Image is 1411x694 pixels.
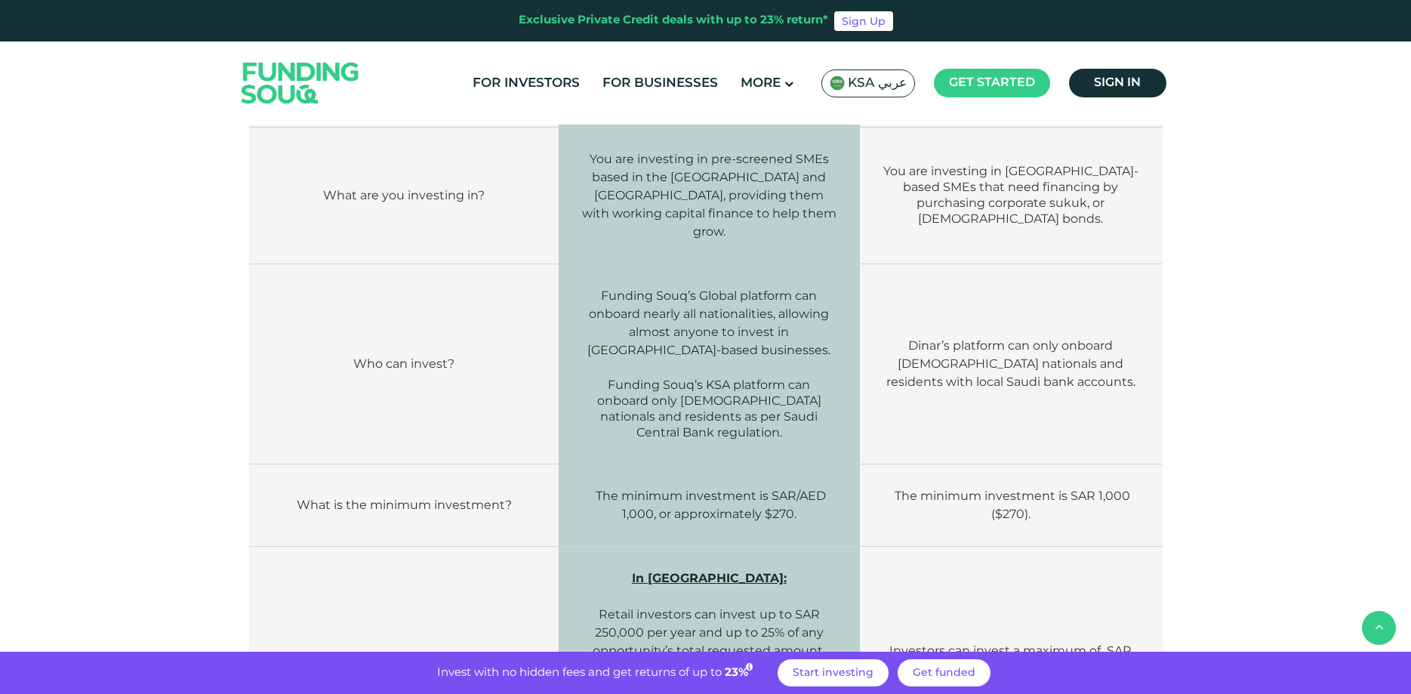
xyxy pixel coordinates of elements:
[632,571,787,585] strong: In [GEOGRAPHIC_DATA]:
[895,489,1130,521] span: The minimum investment is SAR 1,000 ($270).
[778,659,889,686] a: Start investing
[883,643,1138,694] span: Investors can invest a maximum of SAR 100,000 in a calendar year and SAR 20,000 per one investmen...
[725,668,755,678] span: 23%
[886,338,1135,389] span: Dinar’s platform can only onboard [DEMOGRAPHIC_DATA] nationals and residents with local Saudi ban...
[297,498,512,512] span: What is the minimum investment?
[599,71,722,96] a: For Businesses
[587,288,830,357] span: Funding Souq’s Global platform can onboard nearly all nationalities, allowing almost anyone to in...
[593,571,825,658] span: Retail investors can invest up to SAR 250,000 per year and up to 25% of any opportunity’s total r...
[949,77,1035,88] span: Get started
[353,356,454,371] span: Who can invest?
[226,45,374,121] img: Logo
[741,77,781,90] span: More
[519,12,828,29] div: Exclusive Private Credit deals with up to 23% return*
[883,164,1138,226] span: You are investing in [GEOGRAPHIC_DATA]-based SMEs that need financing by purchasing corporate suk...
[834,11,893,31] a: Sign Up
[1362,611,1396,645] button: back
[746,663,753,671] i: 23% IRR (expected) ~ 15% Net yield (expected)
[597,378,821,440] span: Funding Souq’s KSA platform can onboard only [DEMOGRAPHIC_DATA] nationals and residents as per Sa...
[913,668,975,678] span: Get funded
[793,668,873,678] span: Start investing
[582,152,836,239] span: You are investing in pre-screened SMEs based in the [GEOGRAPHIC_DATA] and [GEOGRAPHIC_DATA], prov...
[323,188,485,202] span: What are you investing in?
[848,75,907,92] span: KSA عربي
[437,668,722,678] span: Invest with no hidden fees and get returns of up to
[898,659,990,686] a: Get funded
[469,71,584,96] a: For Investors
[1069,69,1166,97] a: Sign in
[830,76,845,91] img: SA Flag
[596,489,826,521] span: The minimum investment is SAR/AED 1,000, or approximately $270.
[1094,77,1141,88] span: Sign in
